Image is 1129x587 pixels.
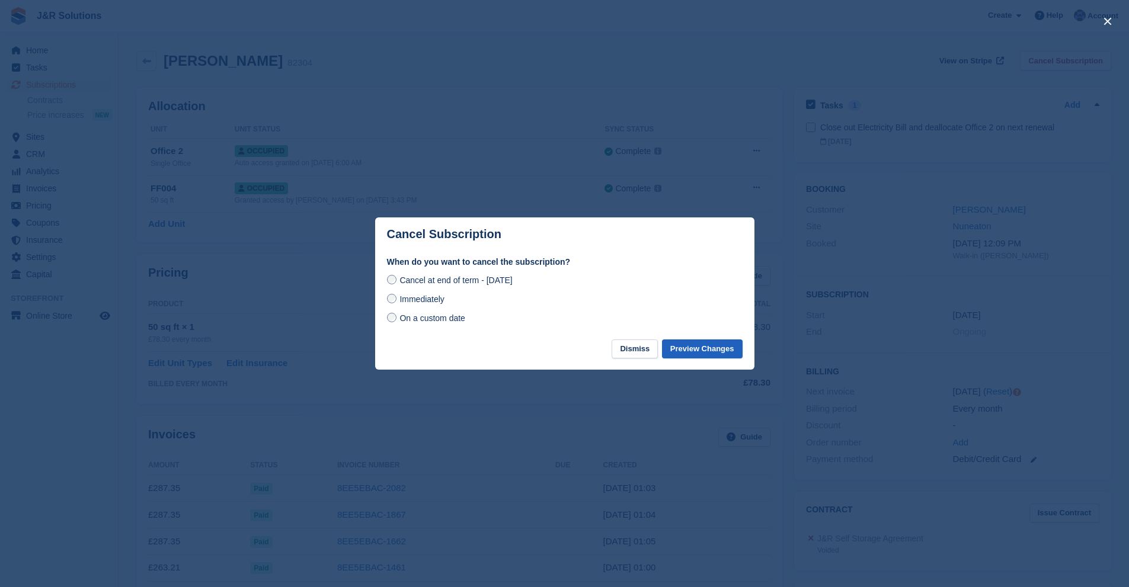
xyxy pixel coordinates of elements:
[1098,12,1117,31] button: close
[399,294,444,304] span: Immediately
[662,339,743,359] button: Preview Changes
[387,227,501,241] p: Cancel Subscription
[387,294,396,303] input: Immediately
[612,339,658,359] button: Dismiss
[387,313,396,322] input: On a custom date
[387,275,396,284] input: Cancel at end of term - [DATE]
[387,256,743,268] label: When do you want to cancel the subscription?
[399,313,465,323] span: On a custom date
[399,275,512,285] span: Cancel at end of term - [DATE]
